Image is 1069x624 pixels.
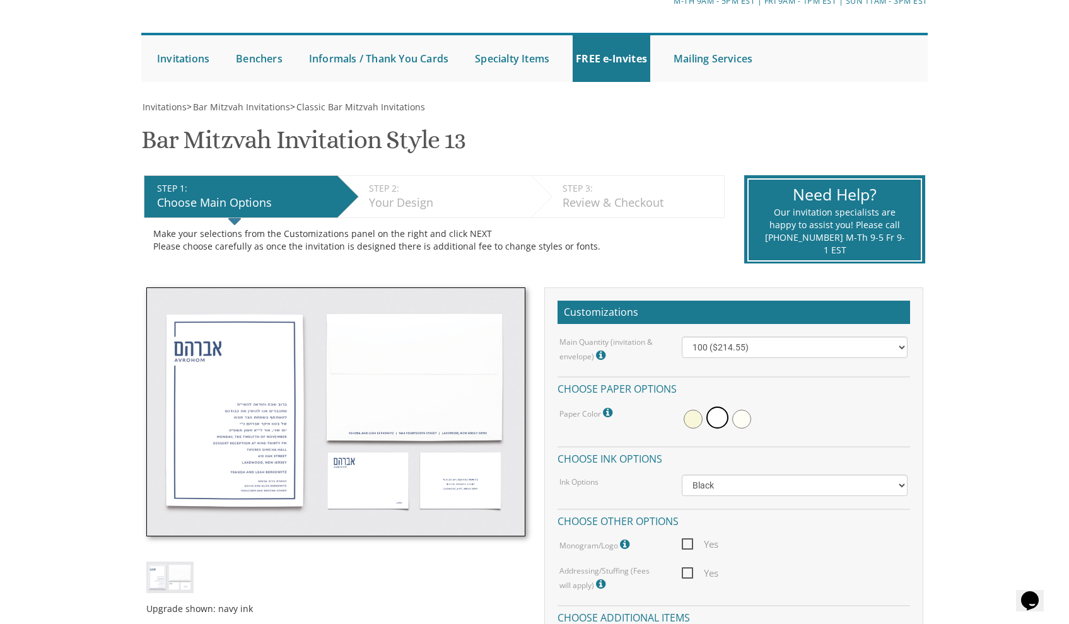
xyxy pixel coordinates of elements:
h1: Bar Mitzvah Invitation Style 13 [141,126,465,163]
div: STEP 1: [157,182,331,195]
div: Need Help? [764,183,905,206]
a: Bar Mitzvah Invitations [192,101,290,113]
img: bminv-thumb-13.jpg [146,287,525,537]
h4: Choose other options [558,509,910,531]
div: Make your selections from the Customizations panel on the right and click NEXT Please choose care... [153,228,715,253]
img: bminv-thumb-13.jpg [146,562,194,592]
h4: Choose ink options [558,446,910,468]
span: Yes [682,536,718,552]
div: Choose Main Options [157,195,331,211]
a: Invitations [154,35,213,82]
h4: Choose paper options [558,376,910,398]
div: Your Design [369,195,525,211]
a: Classic Bar Mitzvah Invitations [295,101,425,113]
a: Specialty Items [472,35,552,82]
h2: Customizations [558,301,910,325]
iframe: chat widget [1016,574,1056,611]
span: Yes [682,565,718,581]
a: Informals / Thank You Cards [306,35,452,82]
span: > [290,101,425,113]
a: Benchers [233,35,286,82]
label: Ink Options [559,477,599,487]
label: Monogram/Logo [559,536,633,553]
label: Paper Color [559,405,616,421]
div: Review & Checkout [563,195,718,211]
div: STEP 2: [369,182,525,195]
label: Addressing/Stuffing (Fees will apply) [559,565,663,592]
div: STEP 3: [563,182,718,195]
label: Main Quantity (invitation & envelope) [559,337,663,364]
div: Our invitation specialists are happy to assist you! Please call [PHONE_NUMBER] M-Th 9-5 Fr 9-1 EST [764,206,905,257]
span: Bar Mitzvah Invitations [193,101,290,113]
a: Mailing Services [670,35,756,82]
a: FREE e-Invites [573,35,650,82]
span: Invitations [143,101,187,113]
a: Invitations [141,101,187,113]
span: Classic Bar Mitzvah Invitations [296,101,425,113]
span: > [187,101,290,113]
